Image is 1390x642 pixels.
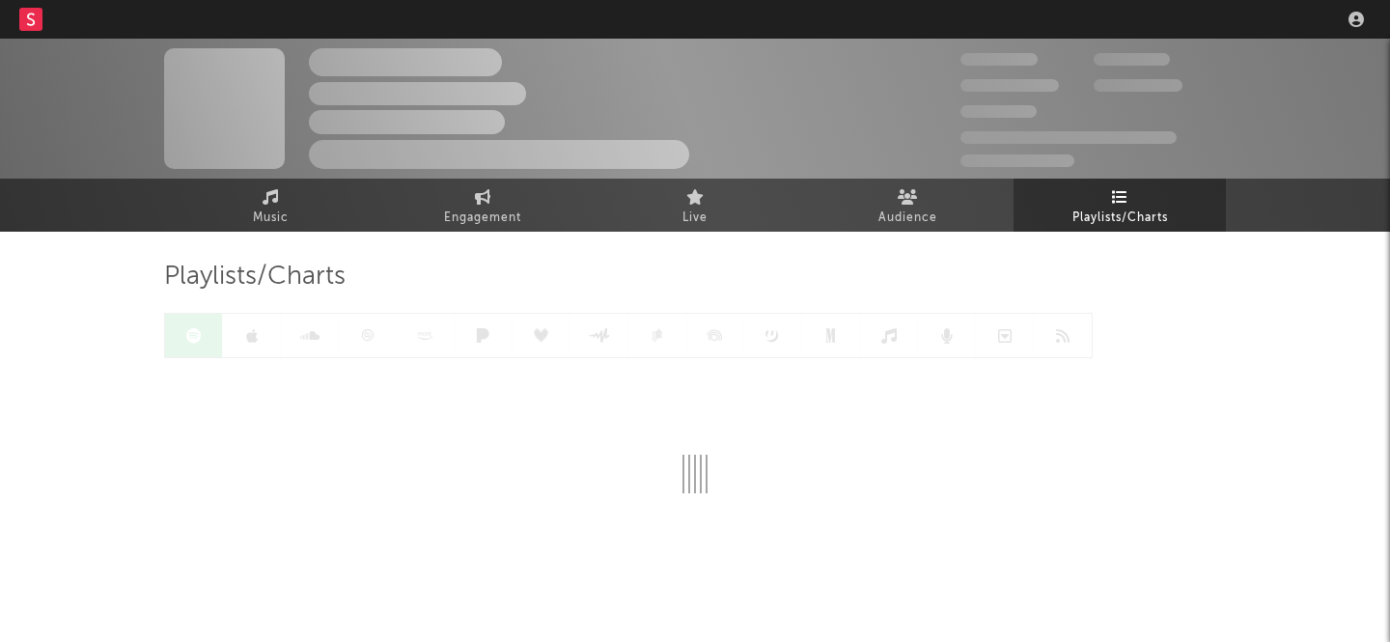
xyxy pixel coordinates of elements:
span: 1,000,000 [1094,79,1182,92]
span: Engagement [444,207,521,230]
span: 50,000,000 [960,79,1059,92]
span: Audience [878,207,937,230]
a: Live [589,179,801,232]
span: 50,000,000 Monthly Listeners [960,131,1177,144]
a: Music [164,179,376,232]
a: Audience [801,179,1014,232]
span: 100,000 [960,105,1037,118]
a: Playlists/Charts [1014,179,1226,232]
span: Jump Score: 85.0 [960,154,1074,167]
span: Live [682,207,708,230]
span: Music [253,207,289,230]
span: Playlists/Charts [164,265,346,289]
span: Playlists/Charts [1072,207,1168,230]
span: 100,000 [1094,53,1170,66]
span: 300,000 [960,53,1038,66]
a: Engagement [376,179,589,232]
